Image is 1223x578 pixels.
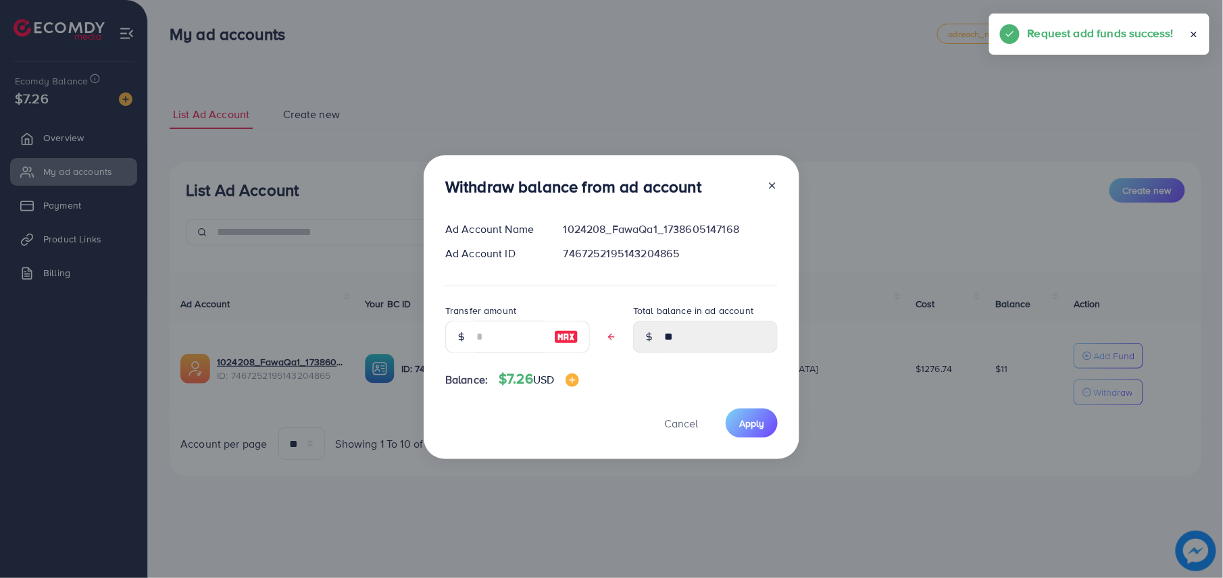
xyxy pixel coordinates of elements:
span: Balance: [445,372,488,388]
img: image [566,373,579,387]
span: Apply [739,417,764,430]
label: Transfer amount [445,304,516,317]
h5: Request add funds success! [1028,24,1174,42]
div: Ad Account ID [434,246,553,261]
h3: Withdraw balance from ad account [445,177,701,196]
button: Apply [726,409,778,438]
span: USD [533,372,554,387]
div: Ad Account Name [434,221,553,237]
h4: $7.26 [499,371,578,388]
span: Cancel [664,416,698,431]
div: 1024208_FawaQa1_1738605147168 [553,221,789,237]
img: image [554,329,578,345]
button: Cancel [647,409,715,438]
label: Total balance in ad account [633,304,753,317]
div: 7467252195143204865 [553,246,789,261]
